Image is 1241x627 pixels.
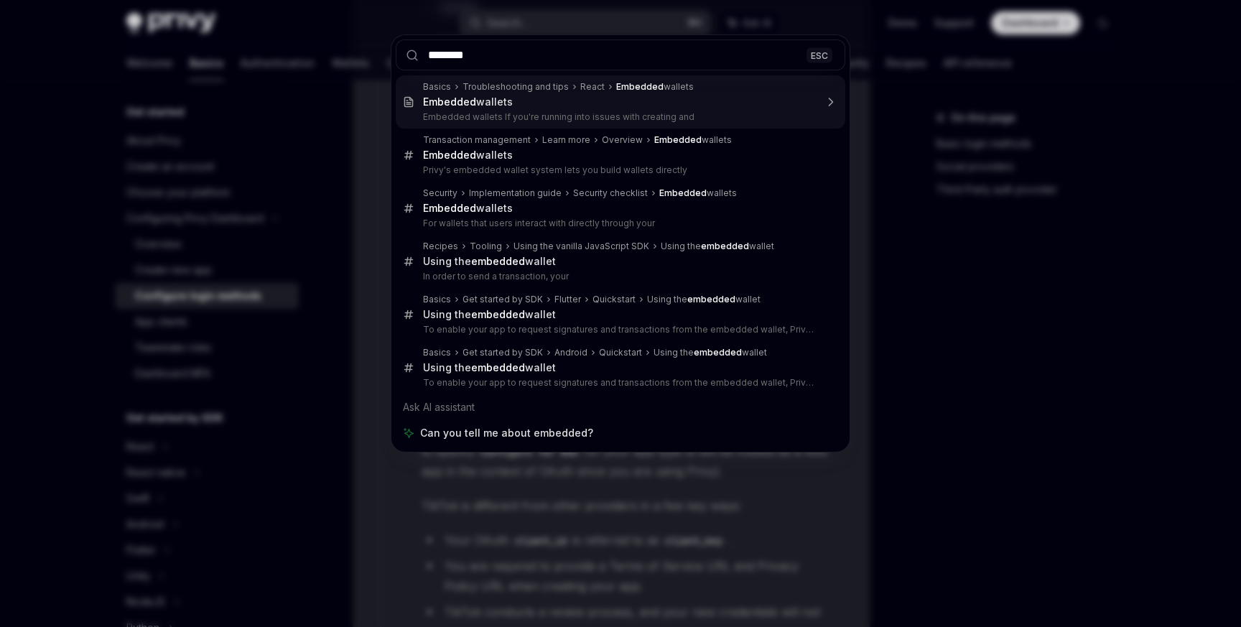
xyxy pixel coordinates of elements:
div: Ask AI assistant [396,394,845,420]
div: Troubleshooting and tips [463,81,569,93]
div: Overview [602,134,643,146]
b: embedded [471,255,525,267]
div: Using the wallet [654,347,767,358]
p: To enable your app to request signatures and transactions from the embedded wallet, Privy Ethereum [423,377,815,389]
b: embedded [701,241,749,251]
div: ESC [807,47,832,62]
div: Learn more [542,134,590,146]
b: Embedded [423,96,476,108]
div: wallets [423,96,513,108]
b: embedded [694,347,742,358]
b: Embedded [423,202,476,214]
div: Security [423,187,457,199]
div: Using the wallet [423,308,556,321]
div: Quickstart [592,294,636,305]
b: embedded [687,294,735,305]
div: Get started by SDK [463,294,543,305]
div: Basics [423,347,451,358]
div: wallets [654,134,732,146]
div: Tooling [470,241,502,252]
div: wallets [659,187,737,199]
b: Embedded [616,81,664,92]
div: Using the wallet [423,361,556,374]
div: Android [554,347,587,358]
div: Basics [423,294,451,305]
b: Embedded [659,187,707,198]
div: React [580,81,605,93]
div: Basics [423,81,451,93]
b: Embedded [654,134,702,145]
div: Recipes [423,241,458,252]
div: Security checklist [573,187,648,199]
p: For wallets that users interact with directly through your [423,218,815,229]
div: Get started by SDK [463,347,543,358]
div: Implementation guide [469,187,562,199]
div: Using the vanilla JavaScript SDK [513,241,649,252]
div: Flutter [554,294,581,305]
div: Using the wallet [647,294,761,305]
div: wallets [423,202,513,215]
p: To enable your app to request signatures and transactions from the embedded wallet, Privy Ethereum [423,324,815,335]
div: wallets [423,149,513,162]
div: wallets [616,81,694,93]
p: In order to send a transaction, your [423,271,815,282]
div: Using the wallet [423,255,556,268]
b: embedded [471,361,525,373]
div: Transaction management [423,134,531,146]
p: Embedded wallets If you're running into issues with creating and [423,111,815,123]
div: Using the wallet [661,241,774,252]
b: embedded [471,308,525,320]
span: Can you tell me about embedded? [420,426,593,440]
p: Privy's embedded wallet system lets you build wallets directly [423,164,815,176]
b: Embedded [423,149,476,161]
div: Quickstart [599,347,642,358]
